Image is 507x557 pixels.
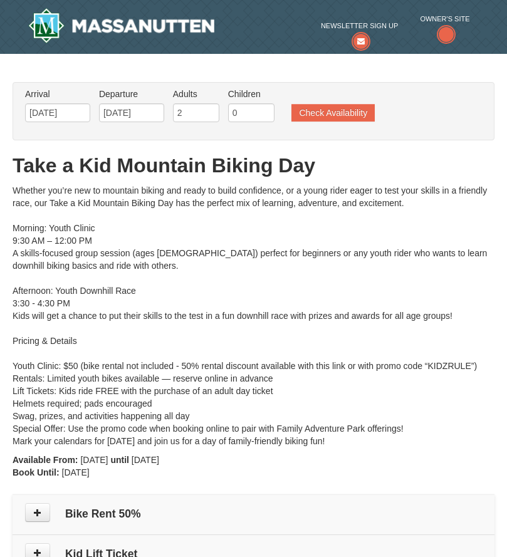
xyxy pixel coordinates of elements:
strong: until [110,455,129,465]
span: [DATE] [132,455,159,465]
span: Owner's Site [420,13,469,25]
span: [DATE] [80,455,108,465]
label: Arrival [25,88,90,100]
a: Newsletter Sign Up [321,19,398,45]
label: Children [228,88,274,100]
a: Massanutten Resort [28,8,215,43]
div: Whether you’re new to mountain biking and ready to build confidence, or a young rider eager to te... [13,184,494,447]
label: Departure [99,88,164,100]
label: Adults [173,88,219,100]
a: Owner's Site [420,13,469,45]
span: [DATE] [62,467,90,477]
strong: Available From: [13,455,78,465]
button: Check Availability [291,104,375,122]
img: Massanutten Resort Logo [28,8,215,43]
h4: Bike Rent 50% [25,508,482,520]
h1: Take a Kid Mountain Biking Day [13,153,494,178]
strong: Book Until: [13,467,60,477]
span: Newsletter Sign Up [321,19,398,32]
